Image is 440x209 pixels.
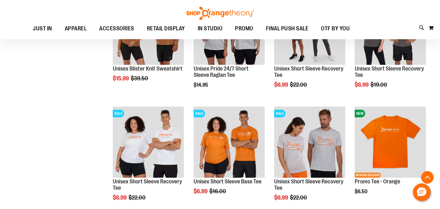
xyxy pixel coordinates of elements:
[355,173,381,178] span: NETWORK EXCLUSIVE
[65,22,87,36] span: APPAREL
[371,82,388,88] span: $19.00
[185,7,255,20] img: Shop Orangetheory
[129,194,147,201] span: $22.00
[413,183,431,201] button: Hello, have a question? Let’s chat.
[290,194,308,201] span: $22.00
[33,22,52,36] span: JUST IN
[113,194,128,201] span: $6.99
[274,110,286,117] span: SALE
[113,110,124,117] span: SALE
[198,22,223,36] span: IN STUDIO
[194,65,249,78] a: Unisex Pride 24/7 Short Sleeve Raglan Tee
[194,107,265,179] a: Product image for Unisex Short Sleeve Base TeeSALE
[194,107,265,178] img: Product image for Unisex Short Sleeve Base Tee
[58,22,93,36] a: APPAREL
[290,82,308,88] span: $22.00
[194,82,209,88] span: $14.95
[355,107,426,179] a: Product image for Orange Promo TeeNEWNETWORK EXCLUSIVE
[194,110,205,117] span: SALE
[260,22,315,36] a: FINAL PUSH SALE
[355,110,365,117] span: NEW
[355,107,426,178] img: Product image for Orange Promo Tee
[194,188,208,194] span: $6.99
[194,178,262,185] a: Unisex Short Sleeve Base Tee
[113,178,182,191] a: Unisex Short Sleeve Recovery Tee
[274,194,289,201] span: $6.99
[274,178,343,191] a: Unisex Short Sleeve Recovery Tee
[274,107,345,178] img: Product image for Unisex Short Sleeve Recovery Tee
[131,75,149,82] span: $39.50
[274,107,345,179] a: Product image for Unisex Short Sleeve Recovery TeeSALE
[113,75,130,82] span: $15.99
[113,107,184,179] a: Product image for Unisex Short Sleeve Recovery TeeSALE
[235,22,253,36] span: PROMO
[315,22,356,36] a: OTF BY YOU
[191,22,229,36] a: IN STUDIO
[421,171,434,184] button: Back To Top
[355,82,370,88] span: $6.99
[113,65,183,72] a: Unisex Blister Knit Sweatshirt
[93,22,141,36] a: ACCESSORIES
[274,82,289,88] span: $6.99
[27,22,58,36] a: JUST IN
[274,65,343,78] a: Unisex Short Sleeve Recovery Tee
[147,22,185,36] span: RETAIL DISPLAY
[321,22,350,36] span: OTF BY YOU
[99,22,134,36] span: ACCESSORIES
[355,189,368,194] span: $6.50
[141,22,191,36] a: RETAIL DISPLAY
[266,22,309,36] span: FINAL PUSH SALE
[209,188,227,194] span: $16.00
[113,107,184,178] img: Product image for Unisex Short Sleeve Recovery Tee
[355,178,400,185] a: Promo Tee - Orange
[355,65,424,78] a: Unisex Short Sleeve Recovery Tee
[229,22,260,36] a: PROMO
